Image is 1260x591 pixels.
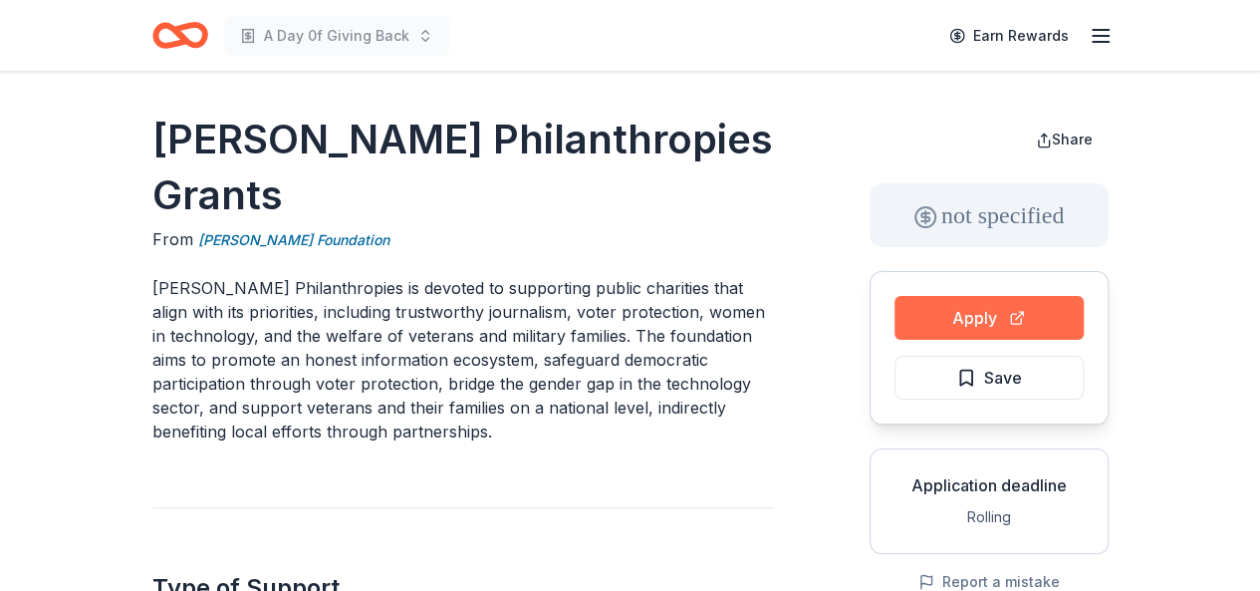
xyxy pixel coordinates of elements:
[264,24,409,48] span: A Day 0f Giving Back
[152,227,774,252] div: From
[894,356,1084,400] button: Save
[1020,120,1109,159] button: Share
[1052,131,1093,148] span: Share
[152,276,774,443] p: [PERSON_NAME] Philanthropies is devoted to supporting public charities that align with its priori...
[886,505,1092,529] div: Rolling
[886,473,1092,497] div: Application deadline
[152,112,774,223] h1: [PERSON_NAME] Philanthropies Grants
[984,365,1022,391] span: Save
[198,228,389,252] a: [PERSON_NAME] Foundation
[894,296,1084,340] button: Apply
[224,16,449,56] button: A Day 0f Giving Back
[152,12,208,59] a: Home
[937,18,1081,54] a: Earn Rewards
[870,183,1109,247] div: not specified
